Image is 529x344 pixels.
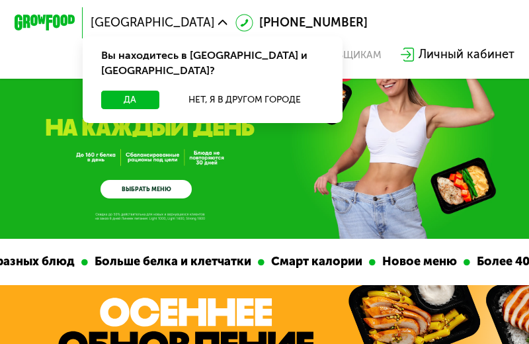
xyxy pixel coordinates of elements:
div: Вы находитесь в [GEOGRAPHIC_DATA] и [GEOGRAPHIC_DATA]? [83,36,343,91]
button: Да [101,91,159,108]
a: ВЫБРАТЬ МЕНЮ [101,180,192,198]
button: Нет, я в другом городе [165,91,325,108]
div: Больше белка и клетчатки [87,253,257,271]
div: Личный кабинет [419,46,514,64]
div: Новое меню [374,253,462,271]
div: Смарт калории [263,253,368,271]
span: [GEOGRAPHIC_DATA] [91,17,215,28]
a: [PHONE_NUMBER] [235,14,368,32]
